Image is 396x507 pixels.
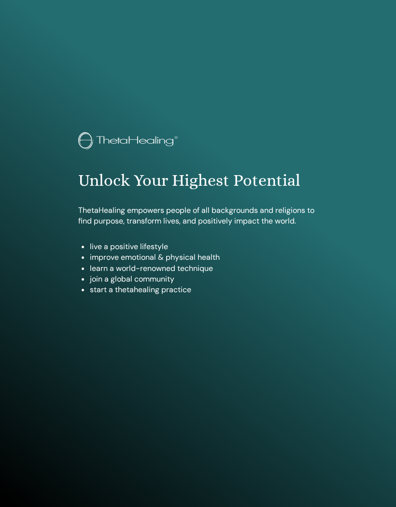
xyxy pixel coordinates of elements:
li: improve emotional & physical health [90,252,318,263]
li: learn a world-renowned technique [90,263,318,274]
li: start a thetahealing practice [90,284,318,295]
h1: Unlock Your Highest Potential [78,171,318,191]
li: live a positive lifestyle [90,241,318,252]
li: join a global community [90,274,318,284]
p: ThetaHealing empowers people of all backgrounds and religions to find purpose, transform lives, a... [78,205,318,227]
